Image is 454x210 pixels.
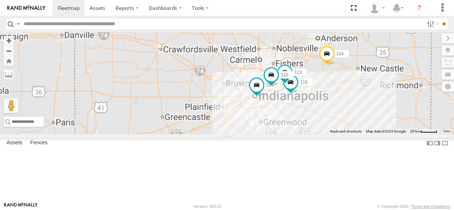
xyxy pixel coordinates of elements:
[7,5,45,11] img: rand-logo.svg
[424,19,440,29] label: Search Filter Options
[411,204,450,209] a: Terms and Conditions
[434,138,441,148] label: Dock Summary Table to the Right
[377,204,450,209] div: © Copyright 2025 -
[15,19,21,29] label: Search Query
[3,138,26,148] label: Assets
[366,3,387,14] div: Brandon Hickerson
[294,70,302,75] span: 113
[4,203,38,210] a: Visit our Website
[408,129,439,134] button: Map Scale: 20 km per 42 pixels
[300,79,307,84] span: 115
[4,98,18,113] button: Drag Pegman onto the map to open Street View
[442,81,454,92] label: Map Settings
[281,72,288,77] span: 110
[441,138,449,148] label: Hide Summary Table
[4,46,14,56] button: Zoom out
[4,69,14,80] label: Measure
[366,129,406,133] span: Map data ©2025 Google
[4,56,14,66] button: Zoom Home
[266,83,273,88] span: 109
[330,129,362,134] button: Keyboard shortcuts
[27,138,51,148] label: Fences
[336,51,344,56] span: 114
[194,204,222,209] div: Version: 305.02
[413,2,425,14] i: ?
[443,130,451,133] a: Terms
[4,36,14,46] button: Zoom in
[426,138,434,148] label: Dock Summary Table to the Left
[410,129,420,133] span: 20 km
